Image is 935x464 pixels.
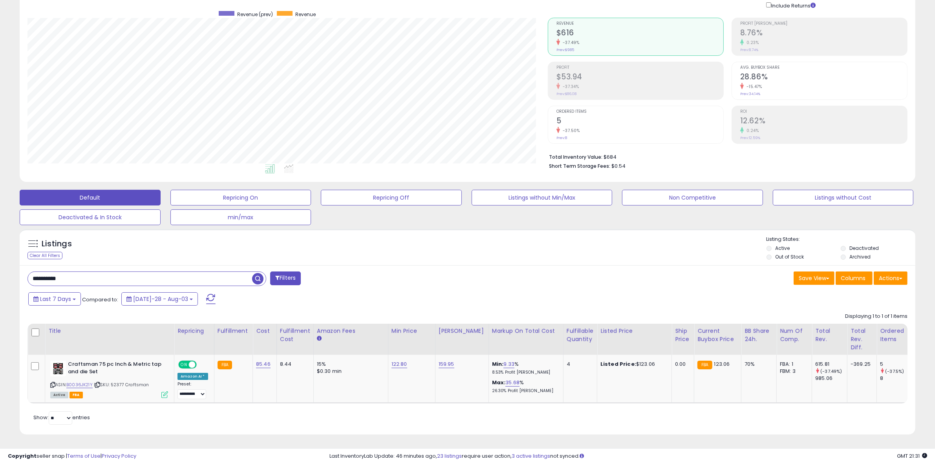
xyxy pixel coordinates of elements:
[50,361,66,376] img: 51mEtJfwrqL._SL40_.jpg
[170,209,311,225] button: min/max
[27,252,62,259] div: Clear All Filters
[760,1,825,10] div: Include Returns
[880,375,912,382] div: 8
[489,324,563,355] th: The percentage added to the cost of goods (COGS) that forms the calculator for Min & Max prices.
[492,327,560,335] div: Markup on Total Cost
[815,327,844,343] div: Total Rev.
[815,361,847,368] div: 615.81
[560,84,579,90] small: -37.34%
[740,48,758,52] small: Prev: 8.74%
[885,368,904,374] small: (-37.5%)
[218,327,249,335] div: Fulfillment
[439,360,454,368] a: 159.95
[492,388,557,394] p: 26.30% Profit [PERSON_NAME]
[560,128,580,134] small: -37.50%
[740,92,760,96] small: Prev: 34.14%
[280,327,310,343] div: Fulfillment Cost
[317,335,322,342] small: Amazon Fees.
[773,190,914,205] button: Listings without Cost
[121,292,198,306] button: [DATE]-28 - Aug-03
[66,381,93,388] a: B0036JK21Y
[392,327,432,335] div: Min Price
[714,360,730,368] span: 123.06
[841,274,865,282] span: Columns
[28,292,81,306] button: Last 7 Days
[845,313,908,320] div: Displaying 1 to 1 of 1 items
[611,162,626,170] span: $0.54
[556,72,723,83] h2: $53.94
[556,110,723,114] span: Ordered Items
[556,22,723,26] span: Revenue
[317,327,385,335] div: Amazon Fees
[836,271,873,285] button: Columns
[549,152,902,161] li: $684
[437,452,462,460] a: 23 listings
[675,327,691,343] div: Ship Price
[329,453,927,460] div: Last InventoryLab Update: 46 minutes ago, require user action, not synced.
[492,379,557,394] div: %
[767,236,915,243] p: Listing States:
[439,327,485,335] div: [PERSON_NAME]
[560,40,580,46] small: -37.49%
[780,368,806,375] div: FBM: 3
[675,361,688,368] div: 0.00
[851,327,873,352] div: Total Rev. Diff.
[622,190,763,205] button: Non Competitive
[556,28,723,39] h2: $616
[50,361,168,397] div: ASIN:
[549,163,610,169] b: Short Term Storage Fees:
[280,361,307,368] div: 8.44
[50,392,68,398] span: All listings currently available for purchase on Amazon
[600,327,668,335] div: Listed Price
[472,190,613,205] button: Listings without Min/Max
[744,128,759,134] small: 0.24%
[780,327,809,343] div: Num of Comp.
[295,11,316,18] span: Revenue
[851,361,871,368] div: -369.25
[170,190,311,205] button: Repricing On
[880,327,909,343] div: Ordered Items
[8,452,37,460] strong: Copyright
[897,452,927,460] span: 2025-08-11 21:31 GMT
[740,116,907,127] h2: 12.62%
[794,271,834,285] button: Save View
[492,379,506,386] b: Max:
[196,361,208,368] span: OFF
[744,40,759,46] small: 0.23%
[849,253,871,260] label: Archived
[745,327,773,343] div: BB Share 24h.
[556,136,567,140] small: Prev: 8
[549,154,602,160] b: Total Inventory Value:
[503,360,514,368] a: 9.33
[512,452,550,460] a: 3 active listings
[556,116,723,127] h2: 5
[556,92,576,96] small: Prev: $86.08
[218,361,232,369] small: FBA
[880,361,912,368] div: 5
[815,375,847,382] div: 985.06
[556,66,723,70] span: Profit
[775,253,804,260] label: Out of Stock
[697,361,712,369] small: FBA
[20,190,161,205] button: Default
[70,392,83,398] span: FBA
[102,452,136,460] a: Privacy Policy
[492,361,557,375] div: %
[256,327,273,335] div: Cost
[849,245,879,251] label: Deactivated
[48,327,171,335] div: Title
[697,327,738,343] div: Current Buybox Price
[20,209,161,225] button: Deactivated & In Stock
[256,360,271,368] a: 85.46
[321,190,462,205] button: Repricing Off
[567,327,594,343] div: Fulfillable Quantity
[492,360,504,368] b: Min:
[94,381,149,388] span: | SKU: 52377 Craftsman
[556,48,574,52] small: Prev: $985
[67,452,101,460] a: Terms of Use
[874,271,908,285] button: Actions
[33,414,90,421] span: Show: entries
[775,245,790,251] label: Active
[600,361,666,368] div: $123.06
[179,361,189,368] span: ON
